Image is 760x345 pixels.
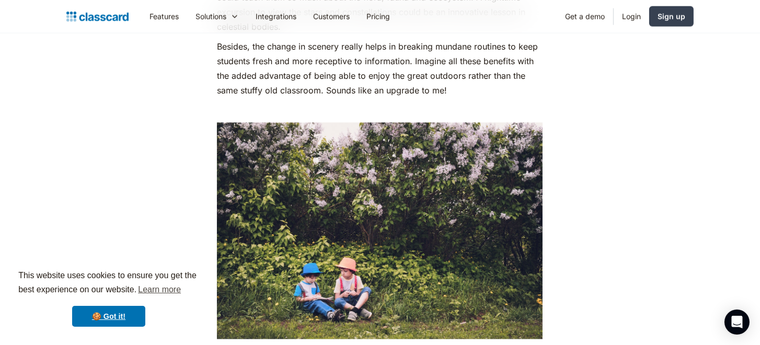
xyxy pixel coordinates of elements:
a: dismiss cookie message [72,306,145,327]
p: ‍ [217,103,543,117]
a: Features [141,5,187,28]
div: Sign up [658,11,685,22]
div: Solutions [187,5,247,28]
div: cookieconsent [8,259,209,337]
a: Customers [305,5,358,28]
div: Solutions [195,11,226,22]
p: Besides, the change in scenery really helps in breaking mundane routines to keep students fresh a... [217,39,543,98]
a: Sign up [649,6,694,27]
a: Integrations [247,5,305,28]
a: learn more about cookies [136,282,182,298]
a: Get a demo [557,5,613,28]
a: Pricing [358,5,398,28]
img: two kids sitting in a garden under flowering trees, looking into a book [217,123,543,339]
span: This website uses cookies to ensure you get the best experience on our website. [18,269,199,298]
a: Login [614,5,649,28]
a: Logo [66,9,129,24]
div: Open Intercom Messenger [724,310,750,335]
